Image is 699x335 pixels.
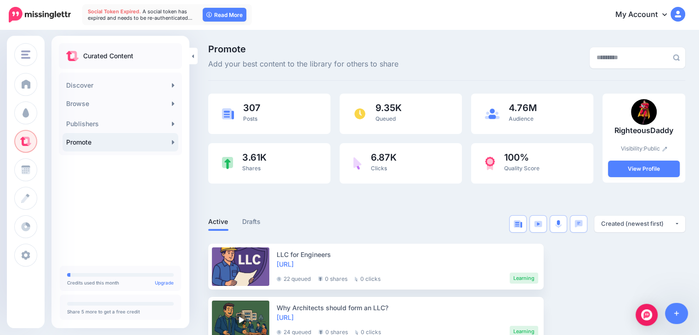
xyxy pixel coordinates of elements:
img: pointer-purple.png [353,157,362,170]
img: clock-grey-darker.png [277,330,281,335]
img: share-grey.png [318,276,323,281]
div: Why Architects should form an LLC? [277,303,538,313]
img: video-blue.png [534,221,542,227]
li: 0 clicks [355,273,381,284]
img: chat-square-blue.png [574,220,583,228]
span: 307 [243,103,261,112]
img: pointer-grey.png [355,277,358,281]
span: 9.35K [375,103,402,112]
img: Missinglettr [9,7,71,22]
img: pencil.png [662,146,667,151]
img: article-blue.png [222,108,234,119]
img: play-circle-overlay.png [234,313,247,326]
button: Created (newest first) [594,216,685,232]
a: Active [208,216,228,227]
span: 4.76M [509,103,537,112]
img: clock-grey-darker.png [277,277,281,281]
span: Queued [375,115,396,122]
a: My Account [606,4,685,26]
a: Promote [63,133,178,151]
img: prize-red.png [485,156,495,170]
img: pointer-grey.png [355,330,358,335]
p: Visibility: [608,144,680,153]
img: menu.png [21,50,30,59]
span: Quality Score [504,165,540,172]
a: Drafts [242,216,261,227]
img: 132269654_104219678259125_2692675508189239118_n-bsa91599_thumb.png [631,99,657,125]
a: Publishers [63,115,178,133]
p: Curated Content [83,50,133,61]
div: LLC for Engineers [277,250,538,259]
span: Shares [242,165,261,172]
span: 3.61K [242,153,267,162]
span: Social Token Expired. [88,8,141,15]
div: Created (newest first) [601,219,674,228]
span: Clicks [371,165,387,172]
img: curate.png [66,51,79,61]
li: Learning [510,273,538,284]
img: search-grey-6.png [673,54,680,61]
a: Read More [203,8,246,22]
a: [URL] [277,313,294,321]
span: 6.87K [371,153,397,162]
span: A social token has expired and needs to be re-authenticated… [88,8,193,21]
img: share-grey.png [318,329,323,335]
span: Add your best content to the library for others to share [208,58,398,70]
li: 22 queued [277,273,311,284]
span: Audience [509,115,534,122]
img: clock.png [353,107,366,120]
span: 100% [504,153,540,162]
img: article-blue.png [514,220,522,228]
a: Discover [63,76,178,95]
div: Open Intercom Messenger [636,304,658,326]
a: View Profile [608,161,680,177]
img: share-green.png [222,157,233,169]
img: microphone.png [555,220,562,228]
img: users-blue.png [485,108,500,119]
a: Public [644,145,667,152]
a: Browse [63,95,178,113]
span: Posts [243,115,257,122]
span: Promote [208,45,398,54]
a: [URL] [277,260,294,268]
p: RighteousDaddy [608,125,680,137]
li: 0 shares [318,273,347,284]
